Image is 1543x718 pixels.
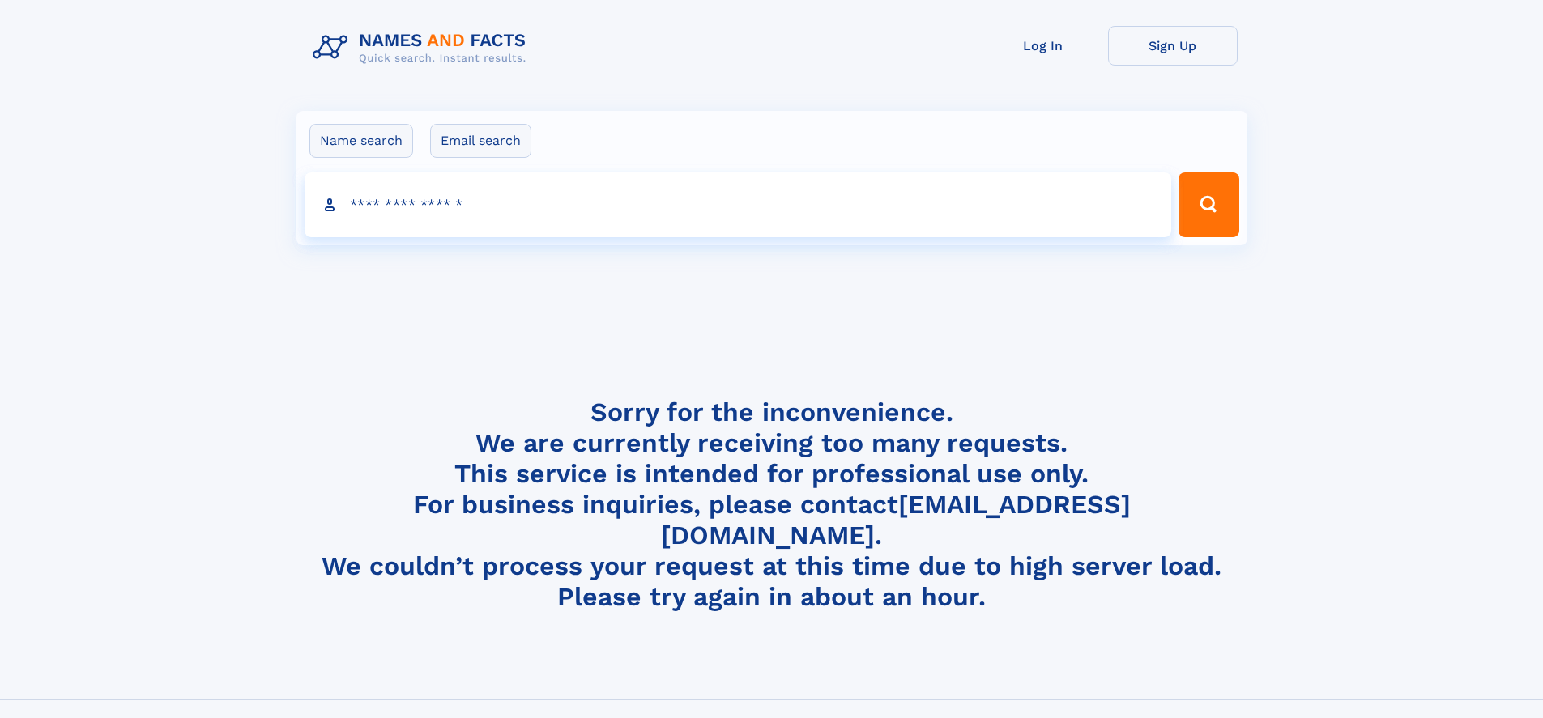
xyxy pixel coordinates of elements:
[661,489,1131,550] a: [EMAIL_ADDRESS][DOMAIN_NAME]
[306,26,539,70] img: Logo Names and Facts
[309,124,413,158] label: Name search
[306,397,1238,613] h4: Sorry for the inconvenience. We are currently receiving too many requests. This service is intend...
[305,172,1172,237] input: search input
[430,124,531,158] label: Email search
[1108,26,1238,66] a: Sign Up
[1179,172,1238,237] button: Search Button
[978,26,1108,66] a: Log In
